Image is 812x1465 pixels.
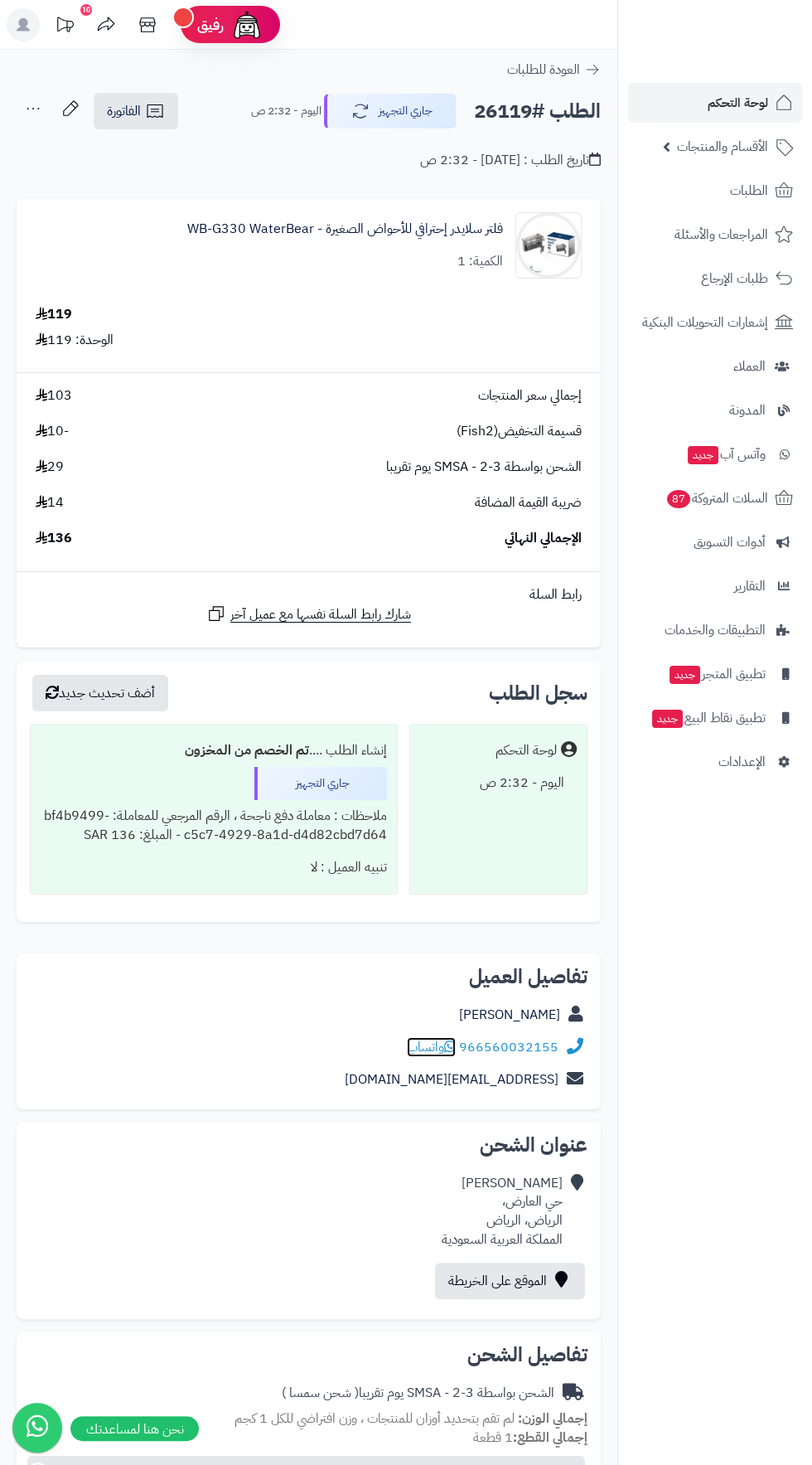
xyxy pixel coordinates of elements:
[44,8,85,46] a: تحديثات المنصة
[628,698,802,738] a: تطبيق نقاط البيعجديد
[628,391,802,430] a: المدونة
[628,654,802,694] a: تطبيق المتجرجديد
[251,103,321,119] small: اليوم - 2:32 ص
[41,851,387,884] div: تنبيه العميل : لا
[230,8,263,41] img: ai-face.png
[628,215,802,255] a: المراجعات والأسئلة
[628,347,802,386] a: العملاء
[507,60,580,80] span: العودة للطلبات
[230,605,411,624] span: شارك رابط السلة نفسها مع عميل آخر
[324,94,457,129] button: جاري التجهيز
[628,171,802,211] a: الطلبات
[628,610,802,650] a: التطبيقات والخدمات
[282,1384,554,1403] div: الشحن بواسطة SMSA - 2-3 يوم تقريبا
[669,666,700,684] span: جديد
[345,1070,558,1089] a: [EMAIL_ADDRESS][DOMAIN_NAME]
[686,443,766,466] span: وآتس آب
[628,478,802,518] a: السلات المتروكة87
[36,493,64,512] span: 14
[516,212,581,279] img: 1716631165-WB-G330-90x90.jpg
[474,95,601,129] h2: الطلب #26119
[513,1428,587,1448] strong: إجمالي القطع:
[628,259,802,298] a: طلبات الإرجاع
[628,742,802,782] a: الإعدادات
[282,1383,359,1403] span: ( شحن سمسا )
[733,355,766,378] span: العملاء
[701,267,768,290] span: طلبات الإرجاع
[665,487,768,510] span: السلات المتروكة
[518,1409,587,1429] strong: إجمالي الوزن:
[36,458,64,477] span: 29
[729,399,766,422] span: المدونة
[718,750,766,774] span: الإعدادات
[36,529,72,548] span: 136
[495,741,557,760] div: لوحة التحكم
[708,91,768,114] span: لوحة التحكم
[420,151,601,170] div: تاريخ الطلب : [DATE] - 2:32 ص
[628,522,802,562] a: أدوات التسويق
[459,1037,558,1057] a: 966560032155
[457,422,582,441] span: قسيمة التخفيض(Fish2)
[420,767,577,799] div: اليوم - 2:32 ص
[478,386,582,405] span: إجمالي سعر المنتجات
[187,220,503,239] a: فلتر سلايدر إحترافي للأحواض الصغيرة - WB-G330 WaterBear
[80,4,92,16] div: 10
[652,710,683,728] span: جديد
[94,93,178,129] a: الفاتورة
[668,662,766,686] span: تطبيق المتجر
[36,386,72,405] span: 103
[234,1409,515,1429] span: لم تقم بتحديد أوزان للمنتجات ، وزن افتراضي للكل 1 كجم
[694,531,766,554] span: أدوات التسويق
[665,619,766,642] span: التطبيقات والخدمات
[459,1005,560,1025] a: [PERSON_NAME]
[628,434,802,474] a: وآتس آبجديد
[642,311,768,334] span: إشعارات التحويلات البنكية
[628,566,802,606] a: التقارير
[505,529,582,548] span: الإجمالي النهائي
[206,604,411,624] a: شارك رابط السلة نفسها مع عميل آخر
[36,422,69,441] span: -10
[457,252,503,271] div: الكمية: 1
[628,83,802,123] a: لوحة التحكم
[36,331,114,350] div: الوحدة: 119
[41,735,387,767] div: إنشاء الطلب ....
[730,179,768,202] span: الطلبات
[386,458,582,477] span: الشحن بواسطة SMSA - 2-3 يوم تقريبا
[30,1135,587,1155] h2: عنوان الشحن
[507,60,601,80] a: العودة للطلبات
[628,303,802,342] a: إشعارات التحويلات البنكية
[442,1174,563,1249] div: [PERSON_NAME] حي العارض، الرياض، الرياض المملكة العربية السعودية
[688,446,718,464] span: جديد
[667,490,690,508] span: 87
[677,135,768,158] span: الأقسام والمنتجات
[32,675,168,711] button: أضف تحديث جديد
[734,575,766,598] span: التقارير
[407,1037,456,1057] a: واتساب
[36,305,72,324] div: 119
[23,585,594,604] div: رابط السلة
[107,101,141,121] span: الفاتورة
[185,740,309,760] b: تم الخصم من المخزون
[197,15,224,35] span: رفيق
[650,706,766,730] span: تطبيق نقاط البيع
[41,800,387,851] div: ملاحظات : معاملة دفع ناجحة ، الرقم المرجعي للمعاملة: bf4b9499-c5c7-4929-8a1d-d4d82cbd7d64 - المبل...
[475,493,582,512] span: ضريبة القيمة المضافة
[435,1263,585,1299] a: الموقع على الخريطة
[473,1428,587,1448] small: 1 قطعة
[699,46,796,81] img: logo-2.png
[254,767,387,800] div: جاري التجهيز
[674,223,768,246] span: المراجعات والأسئلة
[489,683,587,703] h3: سجل الطلب
[30,1345,587,1365] h2: تفاصيل الشحن
[30,967,587,987] h2: تفاصيل العميل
